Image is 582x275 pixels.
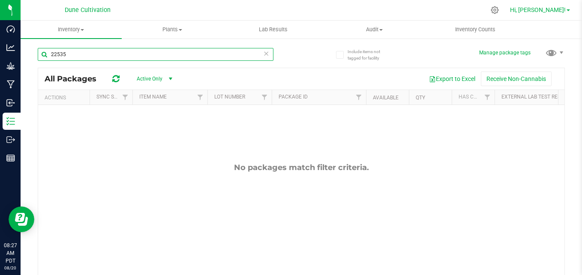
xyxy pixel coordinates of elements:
[4,242,17,265] p: 08:27 AM PDT
[324,21,425,39] a: Audit
[38,48,273,61] input: Search Package ID, Item Name, SKU, Lot or Part Number...
[481,72,552,86] button: Receive Non-Cannabis
[45,95,86,101] div: Actions
[501,94,569,100] a: External Lab Test Result
[423,72,481,86] button: Export to Excel
[122,26,222,33] span: Plants
[223,21,324,39] a: Lab Results
[510,6,566,13] span: Hi, [PERSON_NAME]!
[6,154,15,162] inline-svg: Reports
[65,6,111,14] span: Dune Cultivation
[21,26,122,33] span: Inventory
[45,74,105,84] span: All Packages
[6,43,15,52] inline-svg: Analytics
[21,21,122,39] a: Inventory
[6,99,15,107] inline-svg: Inbound
[416,95,425,101] a: Qty
[324,26,424,33] span: Audit
[193,90,207,105] a: Filter
[452,90,495,105] th: Has COA
[4,265,17,271] p: 08/20
[263,48,269,59] span: Clear
[6,135,15,144] inline-svg: Outbound
[258,90,272,105] a: Filter
[118,90,132,105] a: Filter
[214,94,245,100] a: Lot Number
[348,48,390,61] span: Include items not tagged for facility
[247,26,299,33] span: Lab Results
[139,94,167,100] a: Item Name
[9,206,34,232] iframe: Resource center
[122,21,223,39] a: Plants
[6,80,15,89] inline-svg: Manufacturing
[6,25,15,33] inline-svg: Dashboard
[352,90,366,105] a: Filter
[444,26,507,33] span: Inventory Counts
[38,163,564,172] div: No packages match filter criteria.
[479,49,531,57] button: Manage package tags
[489,6,500,14] div: Manage settings
[480,90,495,105] a: Filter
[279,94,308,100] a: Package ID
[373,95,399,101] a: Available
[6,117,15,126] inline-svg: Inventory
[96,94,129,100] a: Sync Status
[6,62,15,70] inline-svg: Grow
[425,21,526,39] a: Inventory Counts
